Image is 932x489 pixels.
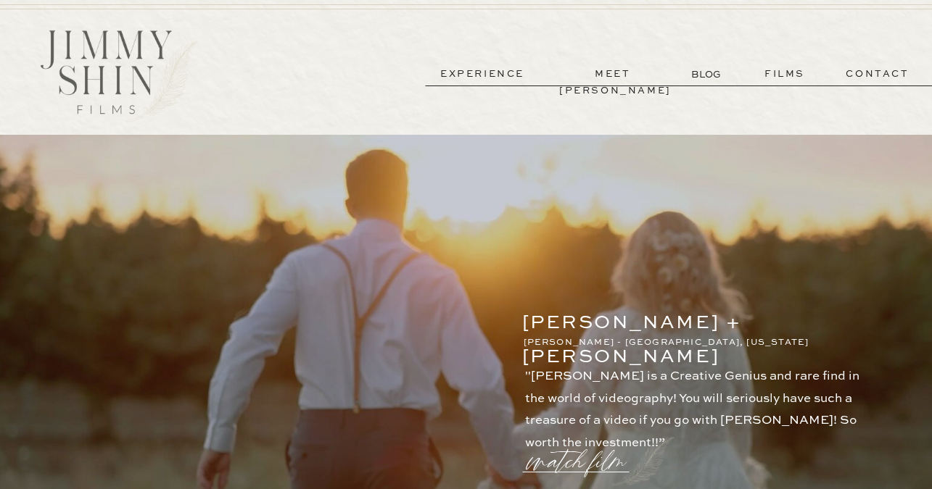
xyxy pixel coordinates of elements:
p: [PERSON_NAME] + [PERSON_NAME] [522,306,826,326]
a: watch film [529,425,633,480]
a: contact [825,66,930,83]
p: [PERSON_NAME] - [GEOGRAPHIC_DATA], [US_STATE] [524,335,828,348]
a: films [749,66,820,83]
p: "[PERSON_NAME] is a Creative Genius and rare find in the world of videography! You will seriously... [525,366,874,437]
a: meet [PERSON_NAME] [559,66,667,83]
a: BLOG [691,67,724,82]
a: experience [429,66,536,83]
